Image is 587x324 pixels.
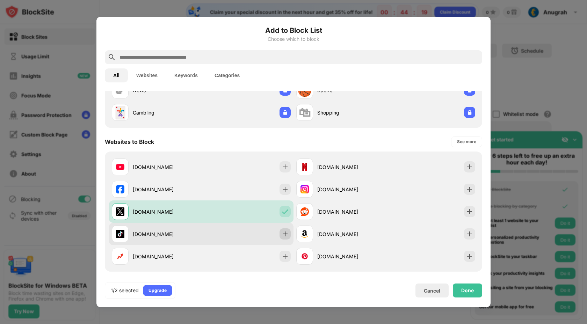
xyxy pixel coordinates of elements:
div: 1/2 selected [111,287,139,294]
img: favicons [300,252,309,260]
div: [DOMAIN_NAME] [317,208,386,215]
div: [DOMAIN_NAME] [317,230,386,238]
img: favicons [300,163,309,171]
div: 🃏 [113,105,128,120]
img: favicons [116,185,124,193]
div: Cancel [424,288,440,294]
img: favicons [116,230,124,238]
img: favicons [300,230,309,238]
button: Keywords [166,68,206,82]
img: search.svg [108,53,116,61]
div: [DOMAIN_NAME] [317,186,386,193]
h6: Add to Block List [105,25,482,36]
div: [DOMAIN_NAME] [133,230,201,238]
img: favicons [116,252,124,260]
div: See more [457,138,476,145]
img: favicons [300,185,309,193]
button: Websites [128,68,166,82]
img: favicons [116,207,124,216]
img: favicons [300,207,309,216]
button: Categories [206,68,248,82]
div: Gambling [133,109,201,116]
div: 🛍 [299,105,311,120]
div: Upgrade [148,287,167,294]
div: [DOMAIN_NAME] [317,253,386,260]
div: Done [461,288,474,293]
div: Shopping [317,109,386,116]
div: [DOMAIN_NAME] [133,253,201,260]
div: [DOMAIN_NAME] [133,163,201,171]
div: Websites to Block [105,138,154,145]
button: All [105,68,128,82]
div: [DOMAIN_NAME] [133,186,201,193]
div: [DOMAIN_NAME] [133,208,201,215]
div: Choose which to block [105,36,482,42]
img: favicons [116,163,124,171]
div: [DOMAIN_NAME] [317,163,386,171]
